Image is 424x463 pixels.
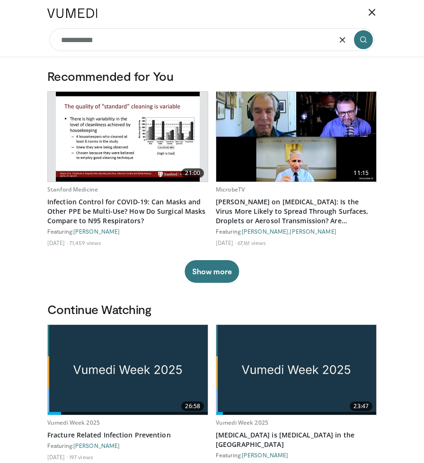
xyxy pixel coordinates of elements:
[73,442,120,449] a: [PERSON_NAME]
[47,185,98,193] a: Stanford Medicine
[242,228,288,235] a: [PERSON_NAME]
[185,260,239,283] button: Show more
[47,302,377,317] h3: Continue Watching
[47,227,208,235] div: Featuring:
[47,442,208,449] div: Featuring:
[69,239,101,246] li: 71,459 views
[73,228,120,235] a: [PERSON_NAME]
[242,452,288,458] a: [PERSON_NAME]
[48,92,208,182] a: 21:00
[216,92,376,182] img: d86935a6-bc80-4153-bebb-f5ee020bf328.620x360_q85_upscale.jpg
[216,227,377,235] div: Featuring: ,
[216,325,376,415] a: 23:47
[49,28,375,51] input: Search topics, interventions
[47,453,68,461] li: [DATE]
[216,239,236,246] li: [DATE]
[47,430,208,440] a: Fracture Related Infection Prevention
[290,228,336,235] a: [PERSON_NAME]
[48,325,208,415] a: 26:58
[47,197,208,226] a: Infection Control for COVID-19: Can Masks and Other PPE be Multi-Use? How Do Surgical Masks Compa...
[216,325,376,415] img: d76509e0-8311-4f43-8646-8f9a9034844e.jpg.620x360_q85_upscale.jpg
[48,325,208,415] img: 49899af5-2d13-43ff-b0ca-8b42f8fc6325.jpg.620x360_q85_upscale.jpg
[216,92,376,182] a: 11:15
[216,197,377,226] a: [PERSON_NAME] on [MEDICAL_DATA]: Is the Virus More Likely to Spread Through Surfaces, Droplets or...
[47,239,68,246] li: [DATE]
[216,430,377,449] a: [MEDICAL_DATA] is [MEDICAL_DATA] in the [GEOGRAPHIC_DATA]
[47,69,377,84] h3: Recommended for You
[216,185,245,193] a: MicrobeTV
[181,168,204,178] span: 21:00
[216,419,268,427] a: Vumedi Week 2025
[47,419,100,427] a: Vumedi Week 2025
[56,92,200,182] img: c238e62d-f332-4378-b8bd-6523d00e8260.620x360_q85_upscale.jpg
[47,9,97,18] img: VuMedi Logo
[350,168,372,178] span: 11:15
[216,451,377,459] div: Featuring:
[350,402,372,411] span: 23:47
[238,239,266,246] li: 67,161 views
[69,453,93,461] li: 197 views
[181,402,204,411] span: 26:58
